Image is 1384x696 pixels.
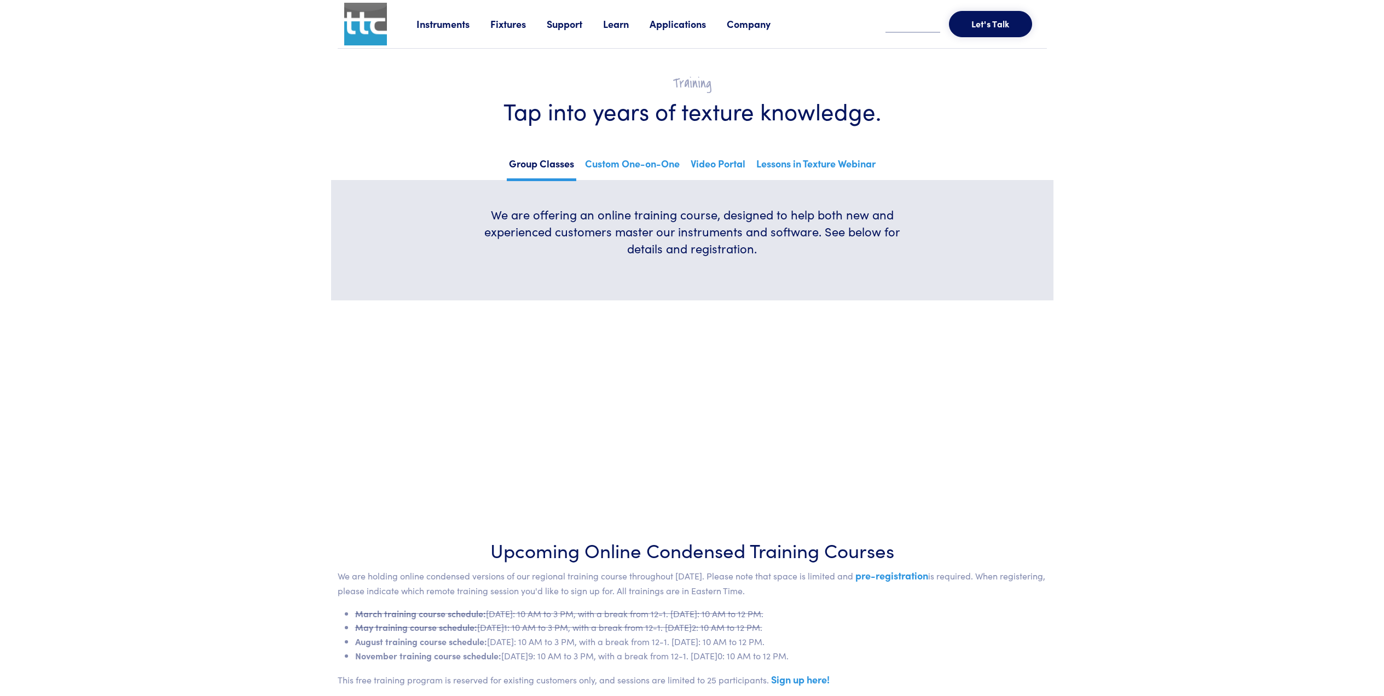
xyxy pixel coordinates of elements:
[727,17,791,31] a: Company
[547,17,603,31] a: Support
[364,75,1021,92] h2: Training
[364,96,1021,125] h1: Tap into years of texture knowledge.
[490,17,547,31] a: Fixtures
[355,649,501,662] span: November training course schedule:
[583,154,682,178] a: Custom One-on-One
[355,649,1047,663] li: [DATE]9: 10 AM to 3 PM, with a break from 12-1. [DATE]0: 10 AM to 12 PM.
[344,3,387,45] img: ttc_logo_1x1_v1.0.png
[338,671,1047,688] p: This free training program is reserved for existing customers only, and sessions are limited to 2...
[650,17,727,31] a: Applications
[416,17,490,31] a: Instruments
[754,154,878,178] a: Lessons in Texture Webinar
[355,607,486,619] span: March training course schedule:
[476,206,909,257] h6: We are offering an online training course, designed to help both new and experienced customers ma...
[949,11,1032,37] button: Let's Talk
[355,635,1047,649] li: [DATE]: 10 AM to 3 PM, with a break from 12-1. [DATE]: 10 AM to 12 PM.
[603,17,650,31] a: Learn
[355,635,487,647] span: August training course schedule:
[355,621,477,633] span: May training course schedule:
[355,620,1047,635] li: [DATE]1: 10 AM to 3 PM, with a break from 12-1. [DATE]2: 10 AM to 12 PM.
[855,569,928,582] a: pre-registration
[507,154,576,181] a: Group Classes
[338,536,1047,563] h3: Upcoming Online Condensed Training Courses
[338,567,1047,598] p: We are holding online condensed versions of our regional training course throughout [DATE]. Pleas...
[688,154,748,178] a: Video Portal
[355,607,1047,621] li: [DATE]: 10 AM to 3 PM, with a break from 12-1. [DATE]: 10 AM to 12 PM.
[771,672,830,686] a: Sign up here!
